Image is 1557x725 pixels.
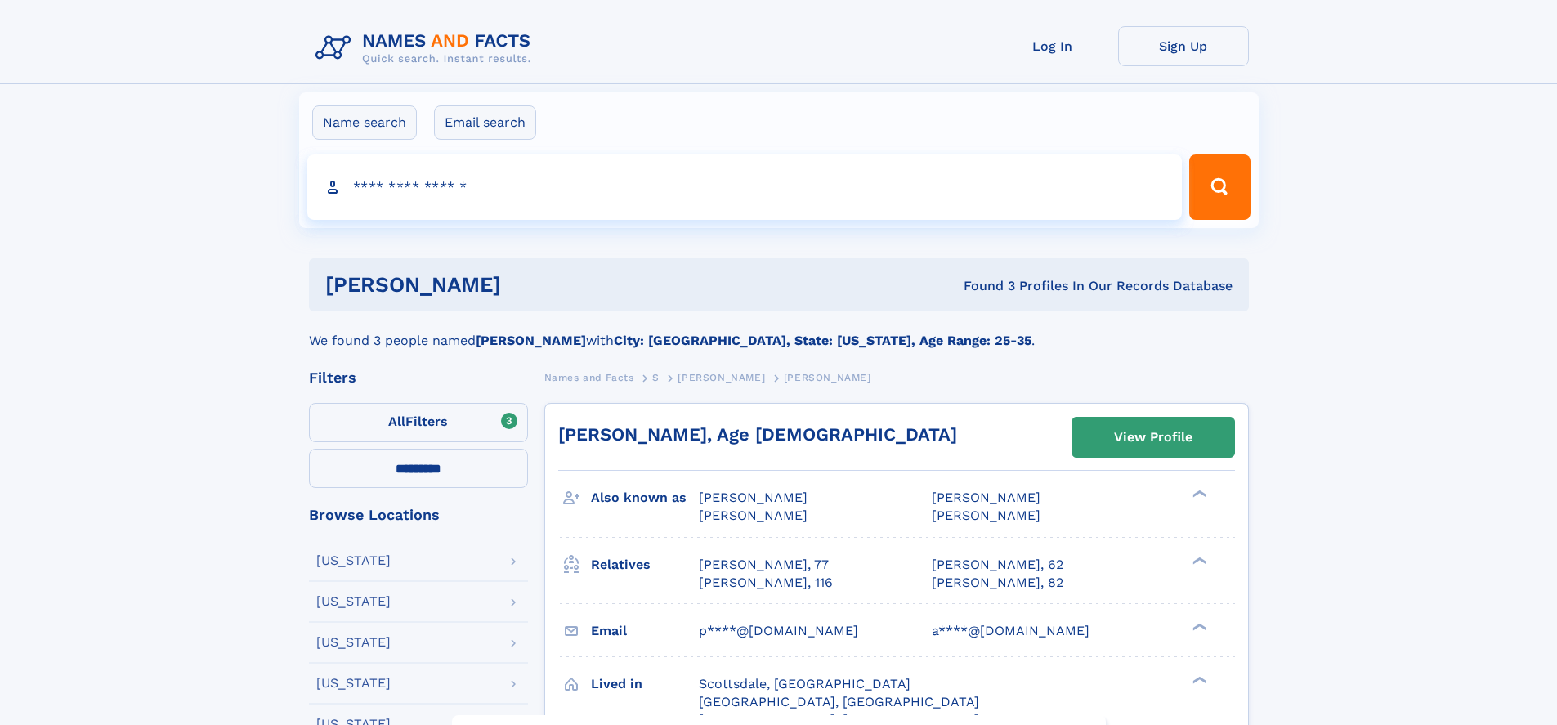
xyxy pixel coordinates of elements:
[678,372,765,383] span: [PERSON_NAME]
[591,551,699,579] h3: Relatives
[678,367,765,387] a: [PERSON_NAME]
[309,26,544,70] img: Logo Names and Facts
[614,333,1031,348] b: City: [GEOGRAPHIC_DATA], State: [US_STATE], Age Range: 25-35
[1188,489,1208,499] div: ❯
[476,333,586,348] b: [PERSON_NAME]
[309,311,1249,351] div: We found 3 people named with .
[591,484,699,512] h3: Also known as
[732,277,1233,295] div: Found 3 Profiles In Our Records Database
[699,490,808,505] span: [PERSON_NAME]
[316,677,391,690] div: [US_STATE]
[388,414,405,429] span: All
[652,372,660,383] span: S
[699,556,829,574] a: [PERSON_NAME], 77
[309,370,528,385] div: Filters
[558,424,957,445] a: [PERSON_NAME], Age [DEMOGRAPHIC_DATA]
[316,636,391,649] div: [US_STATE]
[316,554,391,567] div: [US_STATE]
[987,26,1118,66] a: Log In
[309,508,528,522] div: Browse Locations
[784,372,871,383] span: [PERSON_NAME]
[1072,418,1234,457] a: View Profile
[932,574,1063,592] a: [PERSON_NAME], 82
[932,490,1040,505] span: [PERSON_NAME]
[316,595,391,608] div: [US_STATE]
[1188,555,1208,566] div: ❯
[434,105,536,140] label: Email search
[699,508,808,523] span: [PERSON_NAME]
[932,556,1063,574] a: [PERSON_NAME], 62
[699,574,833,592] a: [PERSON_NAME], 116
[1188,674,1208,685] div: ❯
[591,617,699,645] h3: Email
[1188,621,1208,632] div: ❯
[699,694,979,709] span: [GEOGRAPHIC_DATA], [GEOGRAPHIC_DATA]
[1114,418,1192,456] div: View Profile
[932,508,1040,523] span: [PERSON_NAME]
[1118,26,1249,66] a: Sign Up
[312,105,417,140] label: Name search
[1189,154,1250,220] button: Search Button
[652,367,660,387] a: S
[325,275,732,295] h1: [PERSON_NAME]
[544,367,634,387] a: Names and Facts
[307,154,1183,220] input: search input
[309,403,528,442] label: Filters
[591,670,699,698] h3: Lived in
[699,676,910,691] span: Scottsdale, [GEOGRAPHIC_DATA]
